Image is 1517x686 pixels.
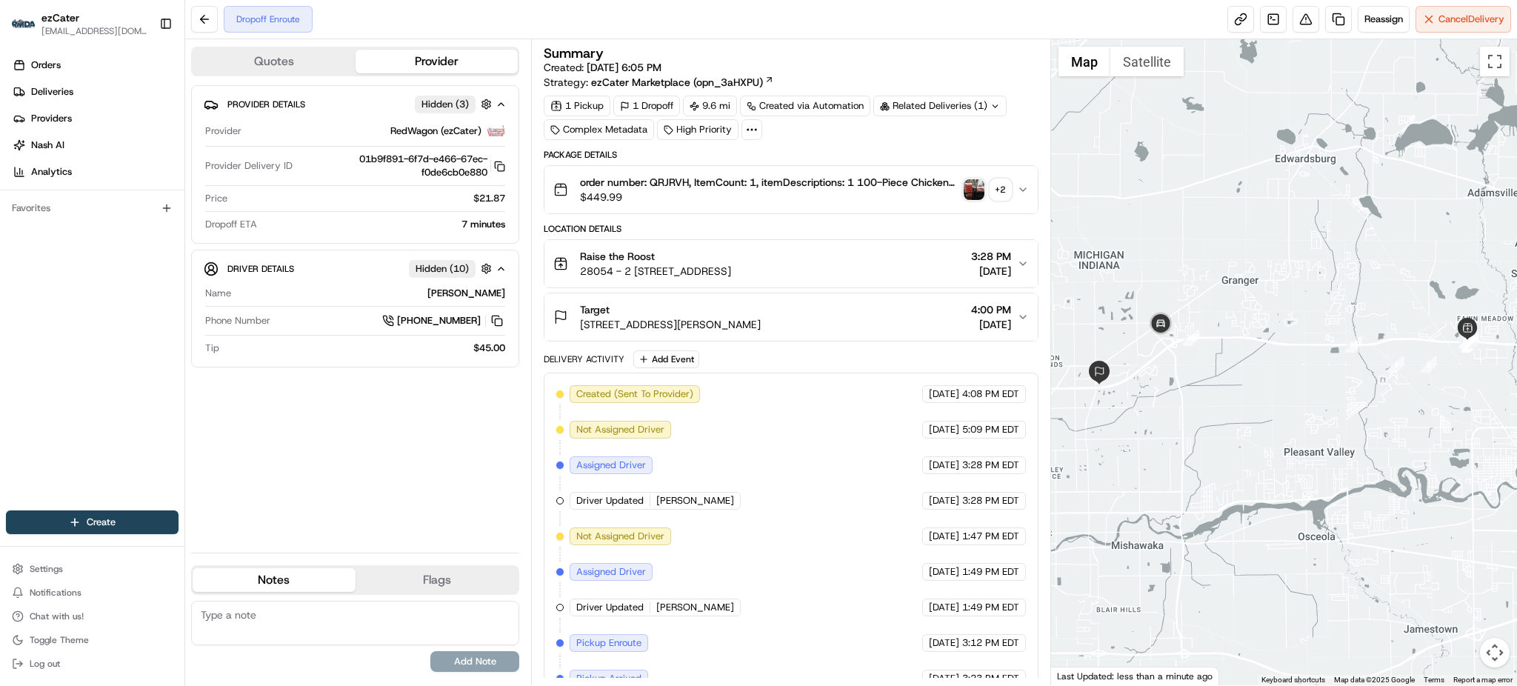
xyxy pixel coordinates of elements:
[87,516,116,529] span: Create
[205,124,241,138] span: Provider
[740,96,870,116] a: Created via Automation
[1480,638,1510,667] button: Map camera controls
[929,565,959,579] span: [DATE]
[580,175,957,190] span: order number: QRJRVH, ItemCount: 1, itemDescriptions: 1 100-Piece Chicken Meal
[237,287,505,300] div: [PERSON_NAME]
[473,192,505,205] span: $21.87
[6,196,179,220] div: Favorites
[415,95,496,113] button: Hidden (3)
[576,636,641,650] span: Pickup Enroute
[962,494,1019,507] span: 3:28 PM EDT
[6,606,179,627] button: Chat with us!
[591,75,774,90] a: ezCater Marketplace (opn_3aHXPU)
[30,563,63,575] span: Settings
[356,50,519,73] button: Provider
[580,317,761,332] span: [STREET_ADDRESS][PERSON_NAME]
[1051,667,1219,685] div: Last Updated: less than a minute ago
[15,15,44,44] img: Nash
[1480,47,1510,76] button: Toggle fullscreen view
[205,287,231,300] span: Name
[227,263,294,275] span: Driver Details
[576,387,693,401] span: Created (Sent To Provider)
[204,92,507,116] button: Provider DetailsHidden (3)
[31,112,72,125] span: Providers
[962,636,1019,650] span: 3:12 PM EDT
[205,192,227,205] span: Price
[683,96,737,116] div: 9.6 mi
[971,317,1011,332] span: [DATE]
[6,582,179,603] button: Notifications
[30,658,60,670] span: Log out
[1416,6,1511,33] button: CancelDelivery
[382,313,505,329] a: [PHONE_NUMBER]
[421,98,469,111] span: Hidden ( 3 )
[227,99,305,110] span: Provider Details
[30,610,84,622] span: Chat with us!
[1388,356,1404,373] div: 1
[576,494,644,507] span: Driver Updated
[12,19,36,29] img: ezCater
[576,423,664,436] span: Not Assigned Driver
[971,264,1011,279] span: [DATE]
[31,165,72,179] span: Analytics
[544,60,661,75] span: Created:
[39,96,244,111] input: Clear
[591,75,763,90] span: ezCater Marketplace (opn_3aHXPU)
[576,672,641,685] span: Pickup Arrived
[204,256,507,281] button: Driver DetailsHidden (10)
[580,190,957,204] span: $449.99
[487,122,505,140] img: time_to_eat_nevada_logo
[633,350,699,368] button: Add Event
[1055,666,1104,685] img: Google
[205,342,219,355] span: Tip
[299,153,505,179] button: 01b9f891-6f7d-e466-67ec-f0de6cb0e880
[1421,356,1437,373] div: 2
[356,568,519,592] button: Flags
[147,251,179,262] span: Pylon
[205,159,293,173] span: Provider Delivery ID
[1458,333,1475,349] div: 14
[929,636,959,650] span: [DATE]
[657,119,739,140] div: High Priority
[544,149,1038,161] div: Package Details
[544,223,1038,235] div: Location Details
[576,601,644,614] span: Driver Updated
[544,293,1037,341] button: Target[STREET_ADDRESS][PERSON_NAME]4:00 PM[DATE]
[104,250,179,262] a: Powered byPylon
[41,10,79,25] button: ezCater
[929,601,959,614] span: [DATE]
[6,107,184,130] a: Providers
[929,387,959,401] span: [DATE]
[15,141,41,168] img: 1736555255976-a54dd68f-1ca7-489b-9aae-adbdc363a1c4
[971,302,1011,317] span: 4:00 PM
[580,264,731,279] span: 28054 - 2 [STREET_ADDRESS]
[1438,13,1504,26] span: Cancel Delivery
[1055,666,1104,685] a: Open this area in Google Maps (opens a new window)
[1334,676,1415,684] span: Map data ©2025 Google
[1110,47,1184,76] button: Show satellite imagery
[587,61,661,74] span: [DATE] 6:05 PM
[15,216,27,228] div: 📗
[416,262,469,276] span: Hidden ( 10 )
[576,565,646,579] span: Assigned Driver
[962,672,1019,685] span: 3:23 PM EDT
[41,25,147,37] button: [EMAIL_ADDRESS][DOMAIN_NAME]
[544,96,610,116] div: 1 Pickup
[1364,13,1403,26] span: Reassign
[1453,676,1513,684] a: Report a map error
[962,387,1019,401] span: 4:08 PM EDT
[962,459,1019,472] span: 3:28 PM EDT
[6,630,179,650] button: Toggle Theme
[656,601,734,614] span: [PERSON_NAME]
[544,353,624,365] div: Delivery Activity
[1261,675,1325,685] button: Keyboard shortcuts
[409,259,496,278] button: Hidden (10)
[962,565,1019,579] span: 1:49 PM EDT
[31,85,73,99] span: Deliveries
[30,587,81,599] span: Notifications
[576,530,664,543] span: Not Assigned Driver
[580,249,655,264] span: Raise the Roost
